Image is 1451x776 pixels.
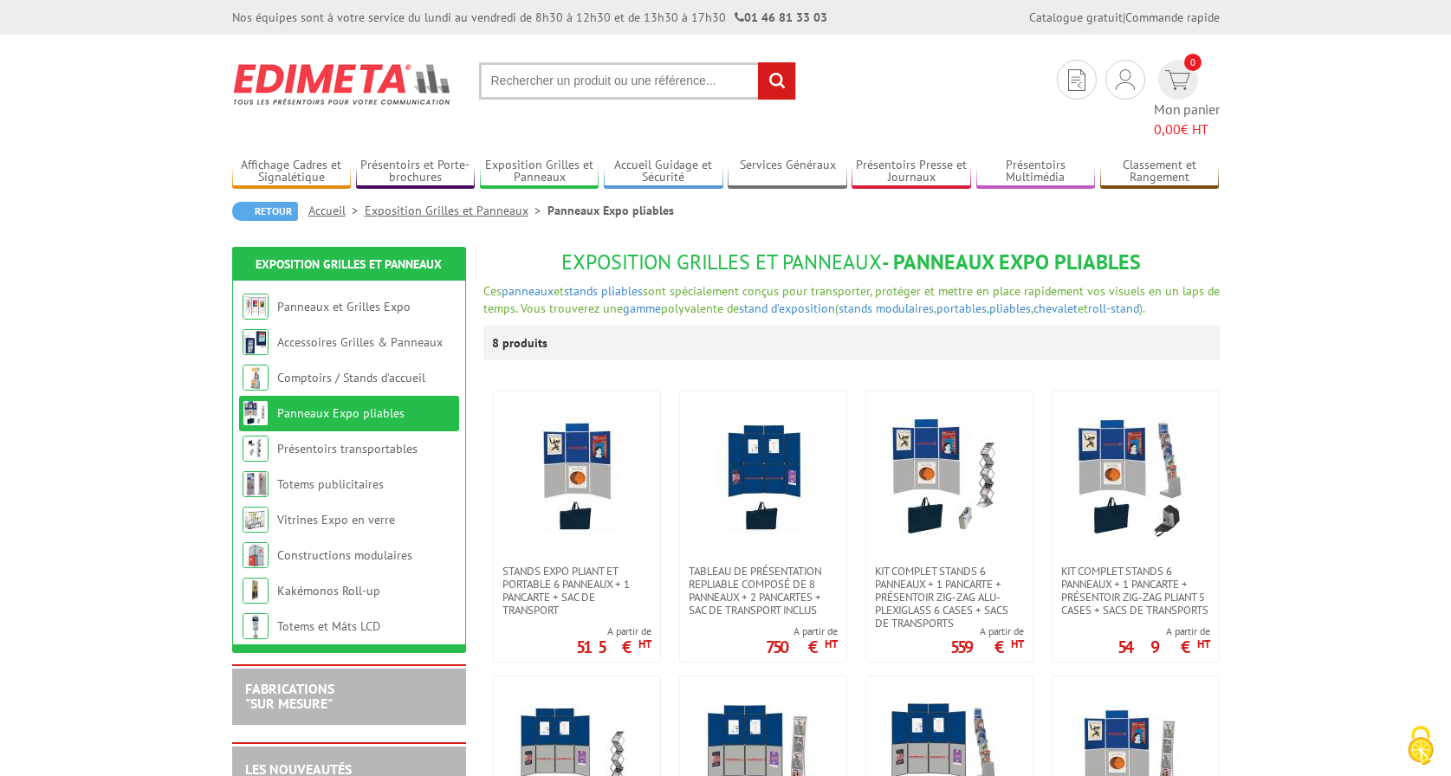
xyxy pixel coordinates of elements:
[703,417,824,539] img: TABLEAU DE PRÉSENTATION REPLIABLE COMPOSÉ DE 8 panneaux + 2 pancartes + sac de transport inclus
[483,283,564,299] span: Ces et
[1165,70,1190,90] img: devis rapide
[1088,301,1139,316] a: roll-stand
[1154,60,1220,139] a: devis rapide 0 Mon panier 0,00€ HT
[1390,717,1451,776] button: Cookies (fenêtre modale)
[243,436,269,462] img: Présentoirs transportables
[277,476,384,492] a: Totems publicitaires
[277,441,418,456] a: Présentoirs transportables
[232,52,453,116] img: Edimeta
[1061,565,1210,617] span: Kit complet stands 6 panneaux + 1 pancarte + présentoir zig-zag pliant 5 cases + sacs de transports
[243,507,269,533] img: Vitrines Expo en verre
[1068,69,1085,91] img: devis rapide
[758,62,795,100] input: rechercher
[502,565,651,617] span: Stands expo pliant et portable 6 panneaux + 1 pancarte + sac de transport
[480,158,599,186] a: Exposition Grilles et Panneaux
[1154,120,1220,139] span: € HT
[1117,624,1210,638] span: A partir de
[638,637,651,651] sup: HT
[989,301,1031,316] a: pliables
[576,624,651,638] span: A partir de
[277,618,380,634] a: Totems et Mâts LCD
[839,301,934,316] a: stands modulaires
[1075,417,1196,539] img: Kit complet stands 6 panneaux + 1 pancarte + présentoir zig-zag pliant 5 cases + sacs de transports
[889,417,1010,539] img: Kit complet stands 6 panneaux + 1 pancarte + présentoir zig-zag alu-plexiglass 6 cases + sacs de ...
[936,301,987,316] a: portables
[277,512,395,527] a: Vitrines Expo en verre
[1125,10,1220,25] a: Commande rapide
[1100,158,1220,186] a: Classement et Rangement
[561,249,882,275] span: Exposition Grilles et Panneaux
[492,326,557,360] p: 8 produits
[976,158,1096,186] a: Présentoirs Multimédia
[232,202,298,221] a: Retour
[766,642,838,652] p: 750 €
[825,637,838,651] sup: HT
[950,642,1024,652] p: 559 €
[277,334,443,350] a: Accessoires Grilles & Panneaux
[277,299,411,314] a: Panneaux et Grilles Expo
[1154,120,1181,138] span: 0,00
[835,301,1145,316] span: ( , , , et ).
[689,565,838,617] span: TABLEAU DE PRÉSENTATION REPLIABLE COMPOSÉ DE 8 panneaux + 2 pancartes + sac de transport inclus
[1011,637,1024,651] sup: HT
[564,283,598,299] a: stands
[547,202,674,219] li: Panneaux Expo pliables
[243,365,269,391] img: Comptoirs / Stands d'accueil
[739,301,835,316] a: stand d’exposition
[623,301,661,316] a: gamme
[243,471,269,497] img: Totems publicitaires
[1029,10,1123,25] a: Catalogue gratuit
[1399,724,1442,767] img: Cookies (fenêtre modale)
[1184,54,1202,71] span: 0
[1029,9,1220,26] div: |
[601,283,643,299] a: pliables
[277,583,380,598] a: Kakémonos Roll-up
[680,565,846,617] a: TABLEAU DE PRÉSENTATION REPLIABLE COMPOSÉ DE 8 panneaux + 2 pancartes + sac de transport inclus
[277,405,405,421] a: Panneaux Expo pliables
[875,565,1024,630] span: Kit complet stands 6 panneaux + 1 pancarte + présentoir zig-zag alu-plexiglass 6 cases + sacs de ...
[950,624,1024,638] span: A partir de
[243,294,269,320] img: Panneaux et Grilles Expo
[356,158,476,186] a: Présentoirs et Porte-brochures
[479,62,796,100] input: Rechercher un produit ou une référence...
[243,613,269,639] img: Totems et Mâts LCD
[502,283,554,299] a: panneaux
[852,158,971,186] a: Présentoirs Presse et Journaux
[1116,69,1135,90] img: devis rapide
[365,203,547,218] a: Exposition Grilles et Panneaux
[243,329,269,355] img: Accessoires Grilles & Panneaux
[1117,642,1210,652] p: 549 €
[277,547,412,563] a: Constructions modulaires
[483,283,1220,316] span: sont spécialement conçus pour transporter, protéger et mettre en place rapidement vos visuels en ...
[866,565,1033,630] a: Kit complet stands 6 panneaux + 1 pancarte + présentoir zig-zag alu-plexiglass 6 cases + sacs de ...
[604,158,723,186] a: Accueil Guidage et Sécurité
[735,10,827,25] strong: 01 46 81 33 03
[728,158,847,186] a: Services Généraux
[243,400,269,426] img: Panneaux Expo pliables
[494,565,660,617] a: Stands expo pliant et portable 6 panneaux + 1 pancarte + sac de transport
[256,256,442,272] a: Exposition Grilles et Panneaux
[232,9,827,26] div: Nos équipes sont à votre service du lundi au vendredi de 8h30 à 12h30 et de 13h30 à 17h30
[243,578,269,604] img: Kakémonos Roll-up
[232,158,352,186] a: Affichage Cadres et Signalétique
[277,370,425,385] a: Comptoirs / Stands d'accueil
[1197,637,1210,651] sup: HT
[576,642,651,652] p: 515 €
[1033,301,1078,316] a: chevalet
[766,624,838,638] span: A partir de
[1154,100,1220,139] span: Mon panier
[243,542,269,568] img: Constructions modulaires
[1053,565,1219,617] a: Kit complet stands 6 panneaux + 1 pancarte + présentoir zig-zag pliant 5 cases + sacs de transports
[308,203,365,218] a: Accueil
[516,417,638,539] img: Stands expo pliant et portable 6 panneaux + 1 pancarte + sac de transport
[483,251,1220,274] h1: - Panneaux Expo pliables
